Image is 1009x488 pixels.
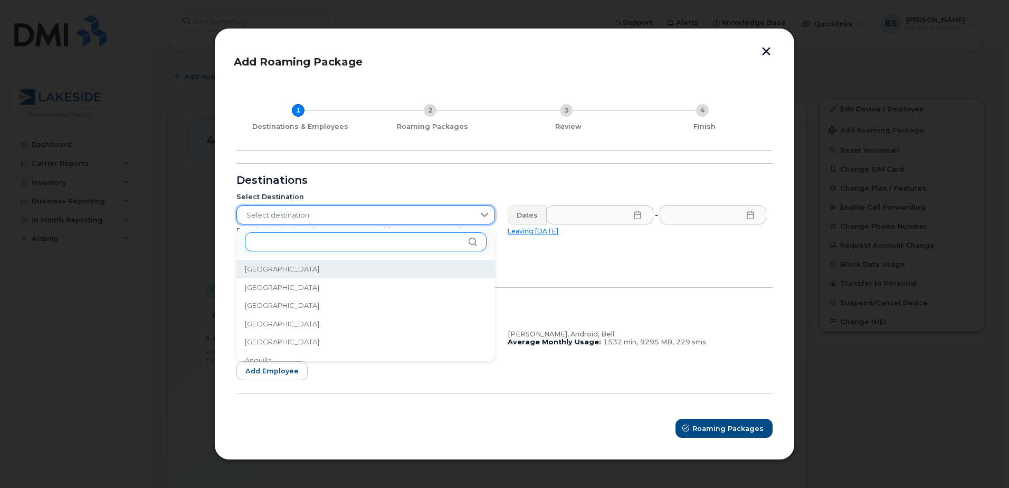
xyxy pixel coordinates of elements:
[236,296,495,315] li: Algeria
[245,366,299,376] span: Add employee
[676,338,706,346] span: 229 sms
[245,337,319,347] span: [GEOGRAPHIC_DATA]
[388,227,461,234] a: [GEOGRAPHIC_DATA]
[236,176,773,185] div: Destinations
[236,301,773,309] div: Employees
[508,330,766,339] div: [PERSON_NAME], Android, Bell
[236,333,495,351] li: Angola
[692,424,764,434] span: Roaming Packages
[603,338,638,346] span: 1532 min,
[505,123,632,131] div: Review
[236,260,495,278] li: Afghanistan
[653,205,660,224] div: -
[236,361,308,380] button: Add employee
[640,338,674,346] span: 9295 MB,
[236,351,495,370] li: Anguilla
[236,227,311,234] span: Popular destinations:
[368,123,496,131] div: Roaming Packages
[236,193,495,201] div: Select Destination
[675,419,773,438] button: Roaming Packages
[660,205,767,224] input: Please fill out this field
[234,55,363,68] span: Add Roaming Package
[546,205,653,224] input: Please fill out this field
[424,104,436,117] div: 2
[236,278,495,297] li: Albania
[696,104,709,117] div: 4
[508,227,558,235] a: Leaving [DATE]
[237,206,474,225] span: Select destination
[245,264,319,274] span: [GEOGRAPHIC_DATA]
[245,319,319,329] span: [GEOGRAPHIC_DATA]
[508,338,601,346] b: Average Monthly Usage:
[236,315,495,333] li: Andorra
[313,227,386,234] a: [GEOGRAPHIC_DATA]
[560,104,573,117] div: 3
[641,123,768,131] div: Finish
[245,355,272,365] span: Anguilla
[245,283,319,293] span: [GEOGRAPHIC_DATA]
[245,301,319,311] span: [GEOGRAPHIC_DATA]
